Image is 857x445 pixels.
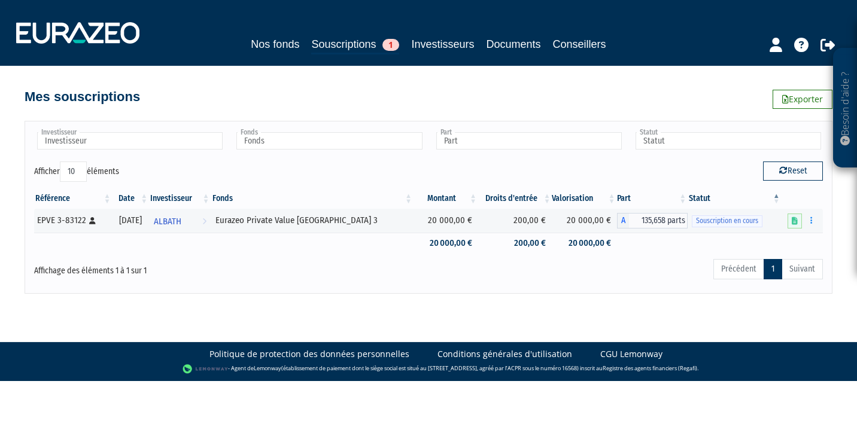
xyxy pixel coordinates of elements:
[688,188,782,209] th: Statut : activer pour trier la colonne par ordre d&eacute;croissant
[154,211,181,233] span: ALBATH
[37,214,108,227] div: EPVE 3-83122
[414,188,478,209] th: Montant: activer pour trier la colonne par ordre croissant
[478,188,552,209] th: Droits d'entrée: activer pour trier la colonne par ordre croissant
[603,364,697,372] a: Registre des agents financiers (Regafi)
[552,188,616,209] th: Valorisation: activer pour trier la colonne par ordre croissant
[629,213,688,228] span: 135,658 parts
[692,215,762,227] span: Souscription en cours
[764,259,782,279] a: 1
[251,36,299,53] a: Nos fonds
[149,209,211,233] a: ALBATH
[552,233,616,254] td: 20 000,00 €
[12,363,845,375] div: - Agent de (établissement de paiement dont le siège social est situé au [STREET_ADDRESS], agréé p...
[113,188,150,209] th: Date: activer pour trier la colonne par ordre croissant
[553,36,606,53] a: Conseillers
[183,363,229,375] img: logo-lemonway.png
[838,54,852,162] p: Besoin d'aide ?
[487,36,541,53] a: Documents
[34,258,352,277] div: Affichage des éléments 1 à 1 sur 1
[25,90,140,104] h4: Mes souscriptions
[600,348,662,360] a: CGU Lemonway
[149,188,211,209] th: Investisseur: activer pour trier la colonne par ordre croissant
[202,211,206,233] i: Voir l'investisseur
[411,36,474,53] a: Investisseurs
[617,213,629,228] span: A
[478,209,552,233] td: 200,00 €
[60,161,87,182] select: Afficheréléments
[773,90,832,109] a: Exporter
[311,36,399,54] a: Souscriptions1
[16,22,139,44] img: 1732889491-logotype_eurazeo_blanc_rvb.png
[414,209,478,233] td: 20 000,00 €
[89,217,96,224] i: [Français] Personne physique
[617,213,688,228] div: A - Eurazeo Private Value Europe 3
[211,188,414,209] th: Fonds: activer pour trier la colonne par ordre croissant
[763,161,823,181] button: Reset
[382,39,399,51] span: 1
[617,188,688,209] th: Part: activer pour trier la colonne par ordre croissant
[34,161,119,182] label: Afficher éléments
[552,209,616,233] td: 20 000,00 €
[117,214,145,227] div: [DATE]
[414,233,478,254] td: 20 000,00 €
[437,348,572,360] a: Conditions générales d'utilisation
[34,188,113,209] th: Référence : activer pour trier la colonne par ordre croissant
[215,214,409,227] div: Eurazeo Private Value [GEOGRAPHIC_DATA] 3
[478,233,552,254] td: 200,00 €
[254,364,281,372] a: Lemonway
[209,348,409,360] a: Politique de protection des données personnelles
